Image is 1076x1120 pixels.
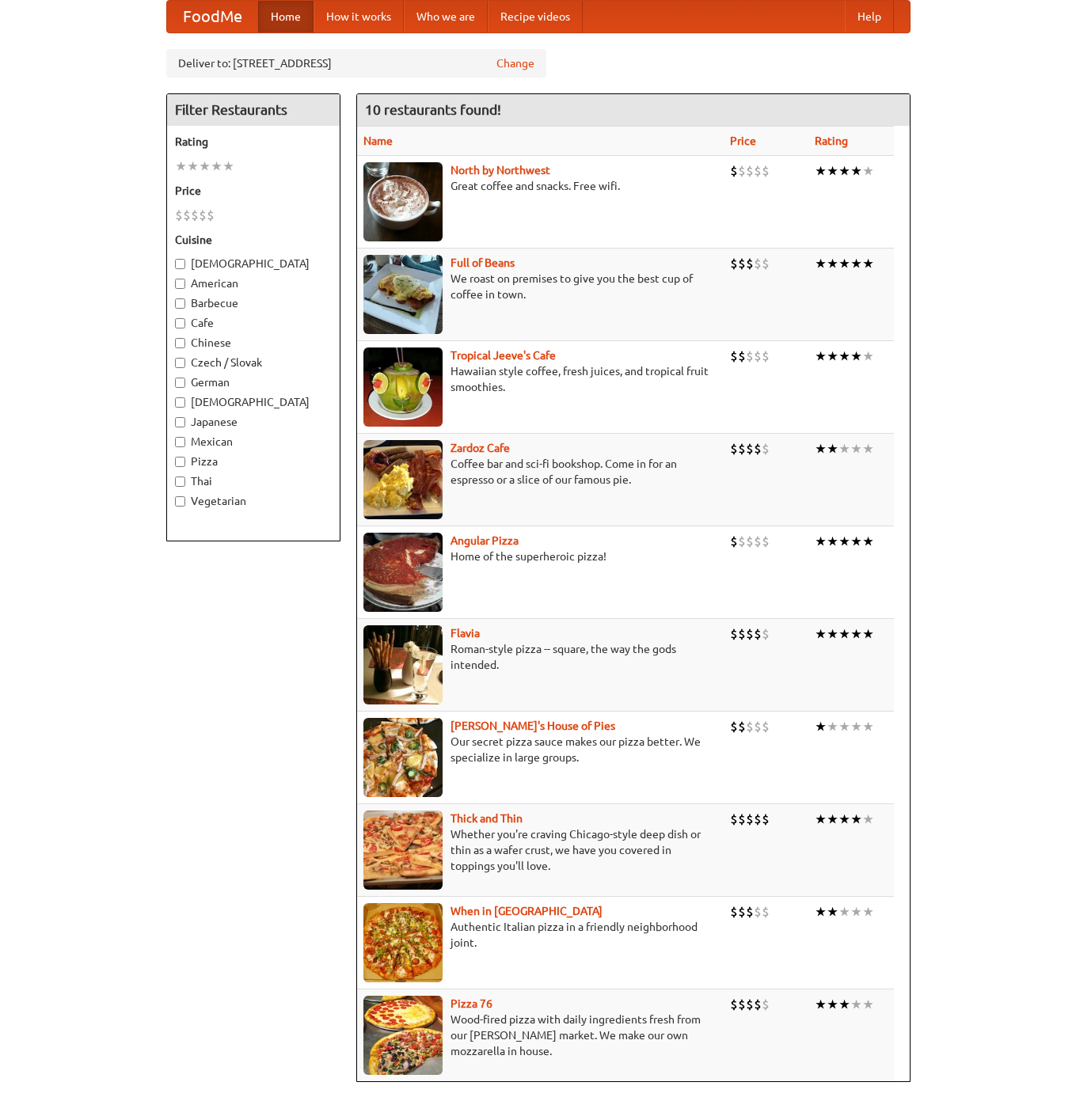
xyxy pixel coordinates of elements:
li: ★ [838,347,850,365]
img: jeeves.jpg [363,347,443,427]
li: $ [754,996,762,1013]
p: Our secret pizza sauce makes our pizza better. We specialize in large groups. [363,734,718,765]
li: ★ [815,440,827,457]
li: ★ [838,625,850,643]
a: [PERSON_NAME]'s House of Pies [451,719,615,732]
img: zardoz.jpg [363,440,443,519]
li: $ [730,162,738,180]
li: ★ [862,718,874,735]
li: ★ [850,255,862,272]
input: [DEMOGRAPHIC_DATA] [175,259,185,269]
li: ★ [827,811,838,828]
li: $ [762,533,770,550]
p: Roman-style pizza -- square, the way the gods intended. [363,641,718,673]
li: $ [754,903,762,921]
li: $ [754,162,762,180]
li: ★ [850,162,862,180]
a: Who we are [404,1,488,32]
li: ★ [815,255,827,272]
li: ★ [838,440,850,457]
a: Change [496,55,534,71]
li: ★ [850,440,862,457]
img: flavia.jpg [363,625,443,704]
li: $ [762,811,770,828]
a: Price [730,135,756,147]
li: ★ [862,811,874,828]
li: $ [754,347,762,365]
li: ★ [838,811,850,828]
li: $ [730,440,738,457]
label: Chinese [175,335,332,351]
a: Flavia [451,627,480,640]
li: ★ [862,162,874,180]
a: Thick and Thin [451,812,523,825]
li: ★ [827,996,838,1013]
li: $ [746,996,754,1013]
li: $ [746,811,754,828]
a: How it works [314,1,404,32]
li: $ [738,347,746,365]
img: luigis.jpg [363,718,443,797]
li: $ [738,903,746,921]
a: Home [258,1,314,32]
li: ★ [850,625,862,643]
li: $ [746,625,754,643]
li: ★ [815,996,827,1013]
label: Cafe [175,315,332,331]
li: $ [738,255,746,272]
li: $ [738,625,746,643]
input: Cafe [175,318,185,328]
a: Angular Pizza [451,534,519,547]
input: Vegetarian [175,496,185,507]
a: Help [845,1,894,32]
input: Japanese [175,417,185,427]
li: ★ [838,996,850,1013]
li: $ [762,347,770,365]
li: $ [746,718,754,735]
li: $ [754,255,762,272]
b: Tropical Jeeve's Cafe [451,349,556,362]
li: $ [754,718,762,735]
h5: Cuisine [175,232,332,248]
li: ★ [862,625,874,643]
li: $ [746,533,754,550]
p: Great coffee and snacks. Free wifi. [363,178,718,194]
label: Mexican [175,434,332,450]
label: Czech / Slovak [175,355,332,370]
a: Name [363,135,393,147]
input: Pizza [175,457,185,467]
li: ★ [815,162,827,180]
li: $ [746,255,754,272]
li: ★ [815,811,827,828]
li: ★ [827,903,838,921]
li: $ [738,440,746,457]
img: pizza76.jpg [363,996,443,1075]
li: $ [730,255,738,272]
label: Pizza [175,454,332,469]
li: $ [730,903,738,921]
li: $ [738,718,746,735]
li: $ [730,718,738,735]
img: north.jpg [363,162,443,241]
li: ★ [827,533,838,550]
p: Authentic Italian pizza in a friendly neighborhood joint. [363,919,718,951]
h5: Rating [175,134,332,150]
img: wheninrome.jpg [363,903,443,982]
li: $ [738,162,746,180]
li: ★ [862,347,874,365]
li: $ [730,533,738,550]
li: ★ [827,255,838,272]
li: $ [746,903,754,921]
li: ★ [827,718,838,735]
li: ★ [815,903,827,921]
li: $ [175,207,183,224]
p: Wood-fired pizza with daily ingredients fresh from our [PERSON_NAME] market. We make our own mozz... [363,1012,718,1059]
a: Rating [815,135,848,147]
input: Czech / Slovak [175,358,185,368]
li: ★ [211,158,222,175]
a: Pizza 76 [451,997,492,1010]
li: $ [738,811,746,828]
a: FoodMe [167,1,258,32]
